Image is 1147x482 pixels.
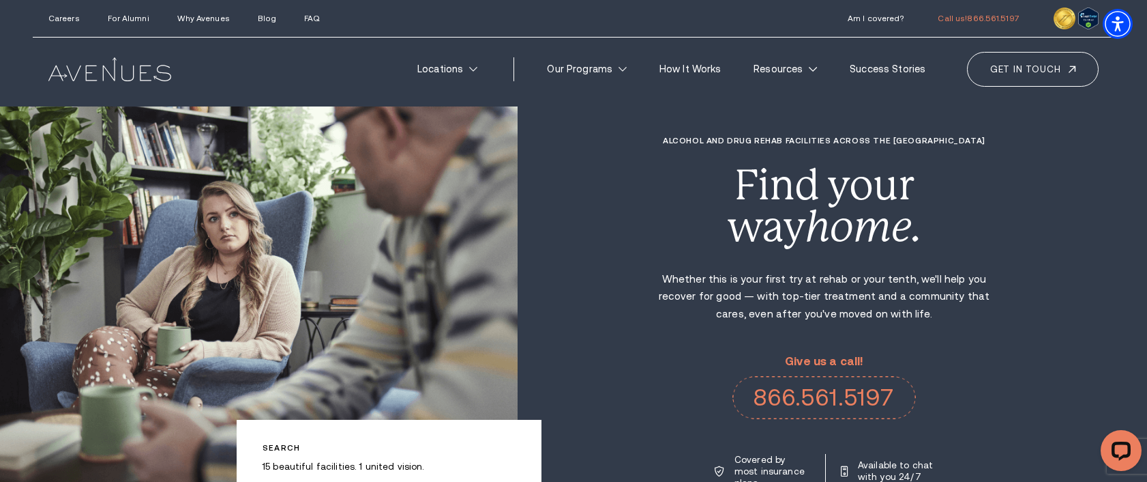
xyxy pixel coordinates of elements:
[938,14,1018,23] a: call 866.561.5197
[535,56,639,83] a: Our Programs
[258,14,276,23] a: Blog
[732,355,917,368] p: Give us a call!
[405,56,490,83] a: Locations
[1054,8,1075,29] img: clock
[1078,10,1099,22] a: Verify LegitScript Approval for www.avenuesrecovery.com
[837,56,938,83] a: Success Stories
[848,14,905,23] a: Am I covered?
[657,270,990,323] p: Whether this is your first try at rehab or your tenth, we'll help you recover for good — with top...
[1090,425,1147,482] iframe: LiveChat chat widget
[1103,9,1133,39] div: Accessibility Menu
[741,56,830,83] a: Resources
[263,461,516,472] p: 15 beautiful facilities. 1 united vision.
[647,56,734,83] a: How It Works
[967,52,1099,87] a: Get in touch
[304,14,320,23] a: FAQ
[805,203,921,251] i: home.
[732,376,917,419] a: call 866.561.5197
[1078,8,1099,29] img: Verify Approval for www.avenuesrecovery.com
[263,443,516,453] p: Search
[657,136,990,145] h1: Alcohol and Drug Rehab Facilities across the [GEOGRAPHIC_DATA]
[967,14,1018,23] span: 866.561.5197
[108,14,149,23] a: For Alumni
[177,14,230,23] a: Why Avenues
[657,165,990,248] div: Find your way
[48,14,80,23] a: Careers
